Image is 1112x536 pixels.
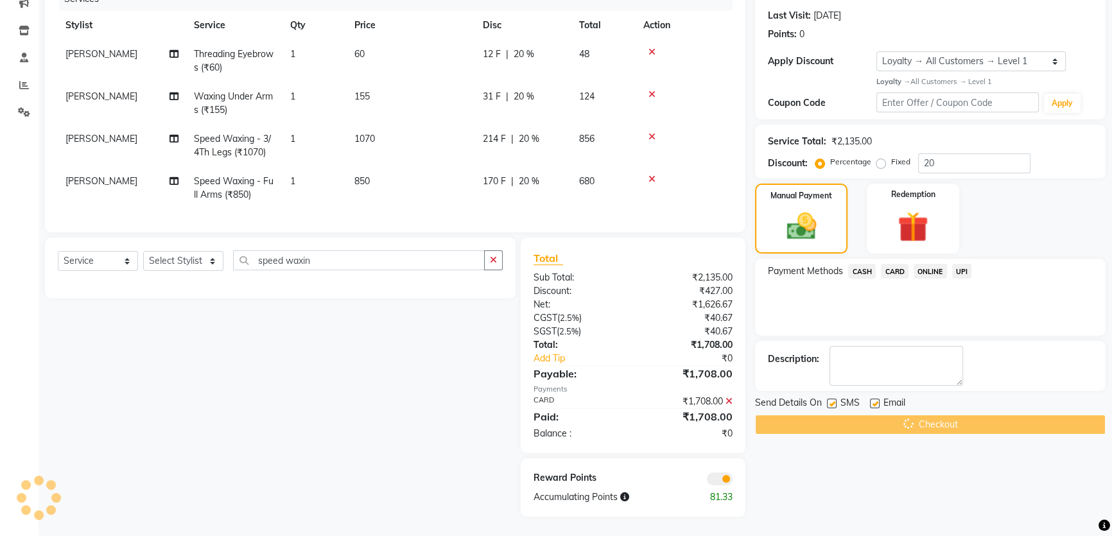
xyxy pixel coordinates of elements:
[290,91,295,102] span: 1
[768,55,876,68] div: Apply Discount
[633,325,742,338] div: ₹40.67
[768,96,876,110] div: Coupon Code
[65,175,137,187] span: [PERSON_NAME]
[831,135,872,148] div: ₹2,135.00
[876,77,910,86] strong: Loyalty →
[524,284,633,298] div: Discount:
[483,90,501,103] span: 31 F
[290,48,295,60] span: 1
[524,490,688,504] div: Accumulating Points
[524,427,633,440] div: Balance :
[347,11,475,40] th: Price
[511,175,514,188] span: |
[891,189,935,200] label: Redemption
[233,250,485,270] input: Search or Scan
[891,156,910,168] label: Fixed
[524,395,633,408] div: CARD
[194,175,274,200] span: Speed Waxing - Full Arms (₹850)
[475,11,571,40] th: Disc
[799,28,804,41] div: 0
[633,366,742,381] div: ₹1,708.00
[194,91,273,116] span: Waxing Under Arms (₹155)
[519,175,539,188] span: 20 %
[534,312,557,324] span: CGST
[524,311,633,325] div: ( )
[354,133,375,144] span: 1070
[354,48,365,60] span: 60
[186,11,282,40] th: Service
[290,133,295,144] span: 1
[883,396,905,412] span: Email
[511,132,514,146] span: |
[688,490,742,504] div: 81.33
[888,208,938,246] img: _gift.svg
[506,48,508,61] span: |
[534,384,733,395] div: Payments
[651,352,742,365] div: ₹0
[579,133,595,144] span: 856
[483,132,506,146] span: 214 F
[778,209,826,243] img: _cash.svg
[633,338,742,352] div: ₹1,708.00
[914,264,947,279] span: ONLINE
[579,48,589,60] span: 48
[65,133,137,144] span: [PERSON_NAME]
[768,157,808,170] div: Discount:
[840,396,860,412] span: SMS
[768,352,819,366] div: Description:
[534,325,557,337] span: SGST
[354,175,370,187] span: 850
[633,284,742,298] div: ₹427.00
[524,338,633,352] div: Total:
[483,175,506,188] span: 170 F
[524,298,633,311] div: Net:
[633,271,742,284] div: ₹2,135.00
[524,471,633,485] div: Reward Points
[770,190,832,202] label: Manual Payment
[560,313,579,323] span: 2.5%
[633,311,742,325] div: ₹40.67
[514,48,534,61] span: 20 %
[768,135,826,148] div: Service Total:
[194,133,271,158] span: Speed Waxing - 3/4Th Legs (₹1070)
[579,91,595,102] span: 124
[524,366,633,381] div: Payable:
[282,11,347,40] th: Qty
[830,156,871,168] label: Percentage
[58,11,186,40] th: Stylist
[768,9,811,22] div: Last Visit:
[768,264,843,278] span: Payment Methods
[813,9,841,22] div: [DATE]
[65,48,137,60] span: [PERSON_NAME]
[194,48,274,73] span: Threading Eyebrows (₹60)
[483,48,501,61] span: 12 F
[881,264,908,279] span: CARD
[524,409,633,424] div: Paid:
[524,352,652,365] a: Add Tip
[290,175,295,187] span: 1
[633,298,742,311] div: ₹1,626.67
[534,252,563,265] span: Total
[579,175,595,187] span: 680
[848,264,876,279] span: CASH
[633,395,742,408] div: ₹1,708.00
[755,396,822,412] span: Send Details On
[506,90,508,103] span: |
[636,11,733,40] th: Action
[1044,94,1081,113] button: Apply
[519,132,539,146] span: 20 %
[514,90,534,103] span: 20 %
[633,409,742,424] div: ₹1,708.00
[65,91,137,102] span: [PERSON_NAME]
[524,271,633,284] div: Sub Total:
[768,28,797,41] div: Points:
[559,326,578,336] span: 2.5%
[524,325,633,338] div: ( )
[571,11,636,40] th: Total
[354,91,370,102] span: 155
[952,264,972,279] span: UPI
[633,427,742,440] div: ₹0
[876,92,1039,112] input: Enter Offer / Coupon Code
[876,76,1093,87] div: All Customers → Level 1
